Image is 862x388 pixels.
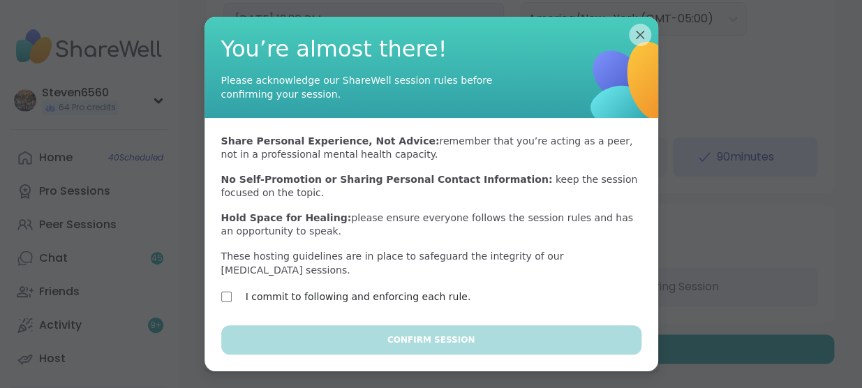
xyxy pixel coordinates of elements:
b: No Self-Promotion or Sharing Personal Contact Information: [221,174,553,185]
p: please ensure everyone follows the session rules and has an opportunity to speak. [221,211,641,239]
button: Confirm Session [221,325,641,355]
p: keep the session focused on the topic. [221,173,641,200]
span: You’re almost there! [221,33,641,65]
b: Share Personal Experience, Not Advice: [221,135,440,147]
p: These hosting guidelines are in place to safeguard the integrity of our [MEDICAL_DATA] sessions. [221,250,641,277]
div: Please acknowledge our ShareWell session rules before confirming your session. [221,73,500,101]
b: Hold Space for Healing: [221,212,352,223]
label: I commit to following and enforcing each rule. [246,288,471,305]
p: remember that you’re acting as a peer, not in a professional mental health capacity. [221,135,641,162]
span: Confirm Session [387,334,475,346]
